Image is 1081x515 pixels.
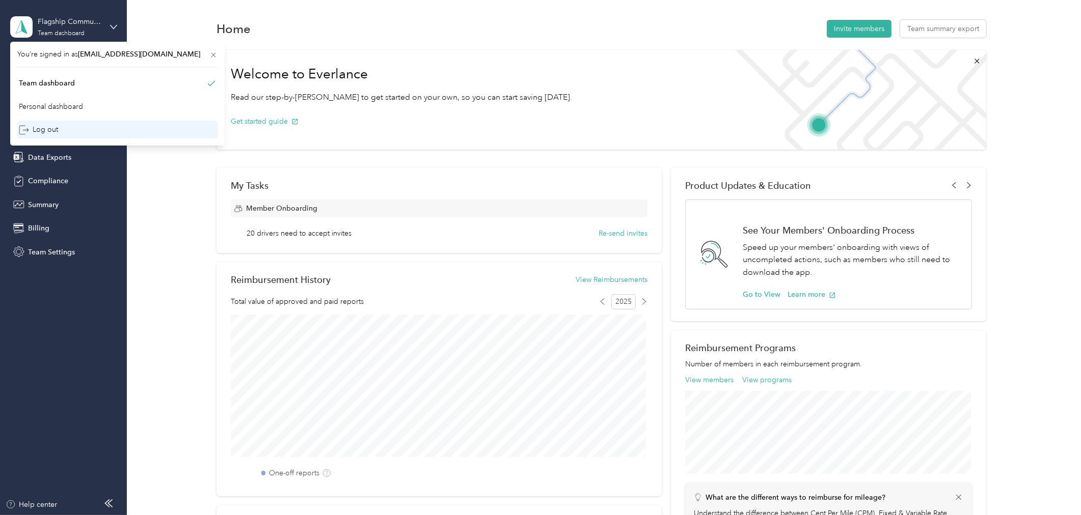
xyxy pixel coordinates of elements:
[28,223,49,234] span: Billing
[743,225,961,236] h1: See Your Members' Onboarding Process
[685,359,972,369] p: Number of members in each reimbursement program.
[6,499,58,510] button: Help center
[743,289,780,300] button: Go to View
[78,50,200,59] span: [EMAIL_ADDRESS][DOMAIN_NAME]
[28,152,71,163] span: Data Exports
[742,375,792,385] button: View programs
[725,50,986,150] img: Welcome to everlance
[28,199,59,210] span: Summary
[247,228,352,239] span: 20 drivers need to accept invites
[231,274,331,285] h2: Reimbursement History
[231,116,299,127] button: Get started guide
[28,176,68,186] span: Compliance
[19,101,83,112] div: Personal dashboard
[269,468,319,478] label: One-off reports
[576,274,647,285] button: View Reimbursements
[685,375,734,385] button: View members
[685,180,811,191] span: Product Updates & Education
[788,289,836,300] button: Learn more
[706,492,885,503] p: What are the different ways to reimburse for mileage?
[19,78,75,89] div: Team dashboard
[246,203,317,214] span: Member Onboarding
[743,241,961,279] p: Speed up your members' onboarding with views of uncompleted actions, such as members who still ne...
[685,342,972,353] h2: Reimbursement Programs
[599,228,647,239] button: Re-send invites
[1024,458,1081,515] iframe: Everlance-gr Chat Button Frame
[38,16,101,27] div: Flagship Communities
[38,31,85,37] div: Team dashboard
[19,124,58,135] div: Log out
[827,20,891,38] button: Invite members
[900,20,986,38] button: Team summary export
[17,49,218,60] span: You’re signed in as
[28,247,75,257] span: Team Settings
[611,294,636,309] span: 2025
[231,91,572,104] p: Read our step-by-[PERSON_NAME] to get started on your own, so you can start saving [DATE].
[231,66,572,82] h1: Welcome to Everlance
[217,23,251,34] h1: Home
[231,296,364,307] span: Total value of approved and paid reports
[231,180,647,191] div: My Tasks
